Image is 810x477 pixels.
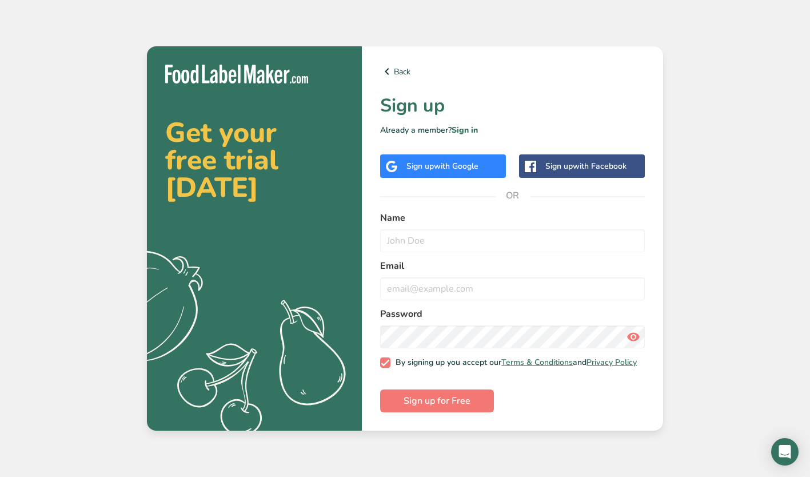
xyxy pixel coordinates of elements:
[586,357,637,368] a: Privacy Policy
[380,92,645,120] h1: Sign up
[380,211,645,225] label: Name
[501,357,573,368] a: Terms & Conditions
[380,307,645,321] label: Password
[452,125,478,136] a: Sign in
[406,160,478,172] div: Sign up
[434,161,478,172] span: with Google
[496,178,530,213] span: OR
[380,259,645,273] label: Email
[380,389,494,412] button: Sign up for Free
[573,161,627,172] span: with Facebook
[165,119,344,201] h2: Get your free trial [DATE]
[380,229,645,252] input: John Doe
[771,438,799,466] div: Open Intercom Messenger
[380,277,645,300] input: email@example.com
[165,65,308,84] img: Food Label Maker
[404,394,470,408] span: Sign up for Free
[380,124,645,136] p: Already a member?
[545,160,627,172] div: Sign up
[380,65,645,78] a: Back
[390,357,637,368] span: By signing up you accept our and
